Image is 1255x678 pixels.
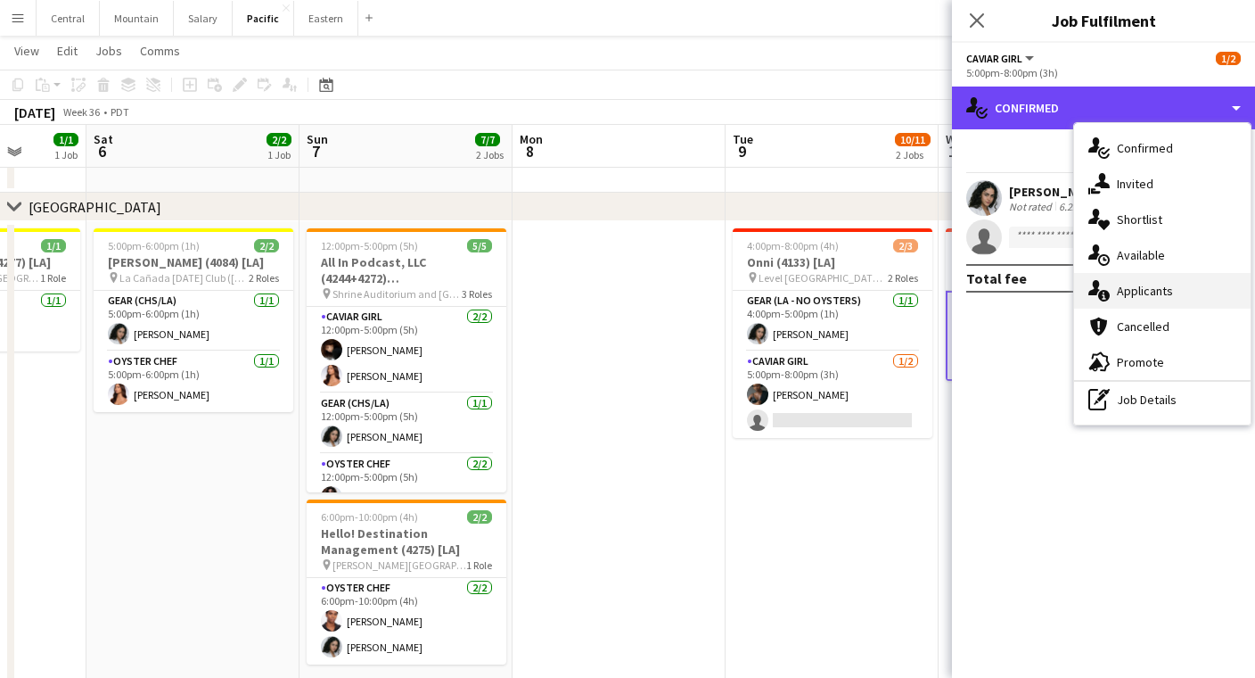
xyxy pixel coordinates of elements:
h3: Onni (4133) [LA] [946,254,1145,270]
div: Job Details [1074,382,1251,418]
app-job-card: 5:00pm-6:00pm (1h)2/2[PERSON_NAME] (4084) [LA] La Cañada [DATE] Club ([GEOGRAPHIC_DATA], [GEOGRAP... [94,228,293,412]
span: 9 [730,141,753,161]
span: 2/3 [893,239,918,252]
span: View [14,43,39,59]
span: Comms [140,43,180,59]
div: 2 Jobs [476,148,504,161]
div: Confirmed [1074,130,1251,166]
span: Week 36 [59,105,103,119]
span: 4:00pm-8:00pm (4h) [747,239,839,252]
span: Sat [94,131,113,147]
div: Applicants [1074,273,1251,309]
app-card-role: Oyster Chef2/212:00pm-5:00pm (5h)[PERSON_NAME] [307,454,506,541]
app-job-card: 4:00pm-8:00pm (4h)2/3Onni (4133) [LA] Level [GEOGRAPHIC_DATA] - [GEOGRAPHIC_DATA]2 RolesGear (LA ... [733,228,932,438]
div: Total fee [966,269,1027,287]
span: Shrine Auditorium and [GEOGRAPHIC_DATA] [332,287,462,301]
app-job-card: 12:00pm-5:00pm (5h)5/5All In Podcast, LLC (4244+4272) [[GEOGRAPHIC_DATA]] Shrine Auditorium and [... [307,228,506,492]
h3: All In Podcast, LLC (4244+4272) [[GEOGRAPHIC_DATA]] [307,254,506,286]
div: 1 Job [54,148,78,161]
span: 1/1 [41,239,66,252]
span: 10/11 [895,133,931,146]
span: 5/5 [467,239,492,252]
app-card-role: Caviar Girl1A1/25:00pm-8:00pm (3h)[PERSON_NAME] [946,291,1145,381]
span: Sun [307,131,328,147]
div: PDT [111,105,129,119]
span: Edit [57,43,78,59]
h3: [PERSON_NAME] (4084) [LA] [94,254,293,270]
app-card-role: Oyster Chef2/26:00pm-10:00pm (4h)[PERSON_NAME][PERSON_NAME] [307,578,506,665]
span: Jobs [95,43,122,59]
button: Salary [174,1,233,36]
span: 1 Role [40,271,66,285]
button: Pacific [233,1,294,36]
div: [PERSON_NAME] [1009,184,1114,200]
button: Mountain [100,1,174,36]
span: 7 [304,141,328,161]
span: 2/2 [467,510,492,524]
span: [PERSON_NAME][GEOGRAPHIC_DATA] ([GEOGRAPHIC_DATA], [GEOGRAPHIC_DATA]) [332,558,466,572]
span: 6:00pm-10:00pm (4h) [321,510,418,524]
a: View [7,39,46,62]
app-card-role: Gear (CHS/LA)1/112:00pm-5:00pm (5h)[PERSON_NAME] [307,393,506,454]
button: Caviar Girl [966,52,1037,65]
button: Central [37,1,100,36]
span: 7/7 [475,133,500,146]
span: Wed [946,131,969,147]
div: Confirmed [952,87,1255,129]
span: 1 Role [466,558,492,572]
span: La Cañada [DATE] Club ([GEOGRAPHIC_DATA], [GEOGRAPHIC_DATA]) [119,271,249,285]
span: Caviar Girl [966,52,1022,65]
div: 5:00pm-8:00pm (3h) [966,66,1241,79]
span: 1/1 [53,133,78,146]
div: 2 Jobs [896,148,930,161]
span: 6 [91,141,113,161]
div: Invited [1074,166,1251,202]
h3: Job Fulfilment [952,9,1255,32]
div: Shortlist [1074,202,1251,237]
app-card-role: Caviar Girl1/25:00pm-8:00pm (3h)[PERSON_NAME] [733,351,932,438]
app-card-role: Oyster Chef1/15:00pm-6:00pm (1h)[PERSON_NAME] [94,351,293,412]
app-job-card: 5:00pm-8:00pm (3h)1/2Onni (4133) [LA] Level [GEOGRAPHIC_DATA] - [GEOGRAPHIC_DATA]1 RoleCaviar Gir... [946,228,1145,381]
h3: Hello! Destination Management (4275) [LA] [307,525,506,558]
span: Mon [520,131,543,147]
div: Cancelled [1074,309,1251,344]
span: 2 Roles [888,271,918,285]
span: 2/2 [254,239,279,252]
div: [GEOGRAPHIC_DATA] [29,198,161,216]
span: 3 Roles [462,287,492,301]
a: Jobs [88,39,129,62]
span: 8 [517,141,543,161]
app-card-role: Gear (LA - NO oysters)1/14:00pm-5:00pm (1h)[PERSON_NAME] [733,291,932,351]
span: 5:00pm-6:00pm (1h) [108,239,200,252]
div: Not rated [1009,200,1055,213]
div: Available [1074,237,1251,273]
span: 10 [943,141,969,161]
span: 2 Roles [249,271,279,285]
app-card-role: Caviar Girl2/212:00pm-5:00pm (5h)[PERSON_NAME][PERSON_NAME] [307,307,506,393]
div: 1 Job [267,148,291,161]
span: Tue [733,131,753,147]
app-card-role: Gear (CHS/LA)1/15:00pm-6:00pm (1h)[PERSON_NAME] [94,291,293,351]
span: 1/2 [1216,52,1241,65]
h3: Onni (4133) [LA] [733,254,932,270]
span: 12:00pm-5:00pm (5h) [321,239,418,252]
div: 6.22mi [1055,200,1093,213]
div: Promote [1074,344,1251,380]
a: Edit [50,39,85,62]
app-job-card: 6:00pm-10:00pm (4h)2/2Hello! Destination Management (4275) [LA] [PERSON_NAME][GEOGRAPHIC_DATA] ([... [307,500,506,665]
span: Level [GEOGRAPHIC_DATA] - [GEOGRAPHIC_DATA] [759,271,888,285]
button: Eastern [294,1,358,36]
span: 2/2 [267,133,291,146]
div: [DATE] [14,103,55,121]
a: Comms [133,39,187,62]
